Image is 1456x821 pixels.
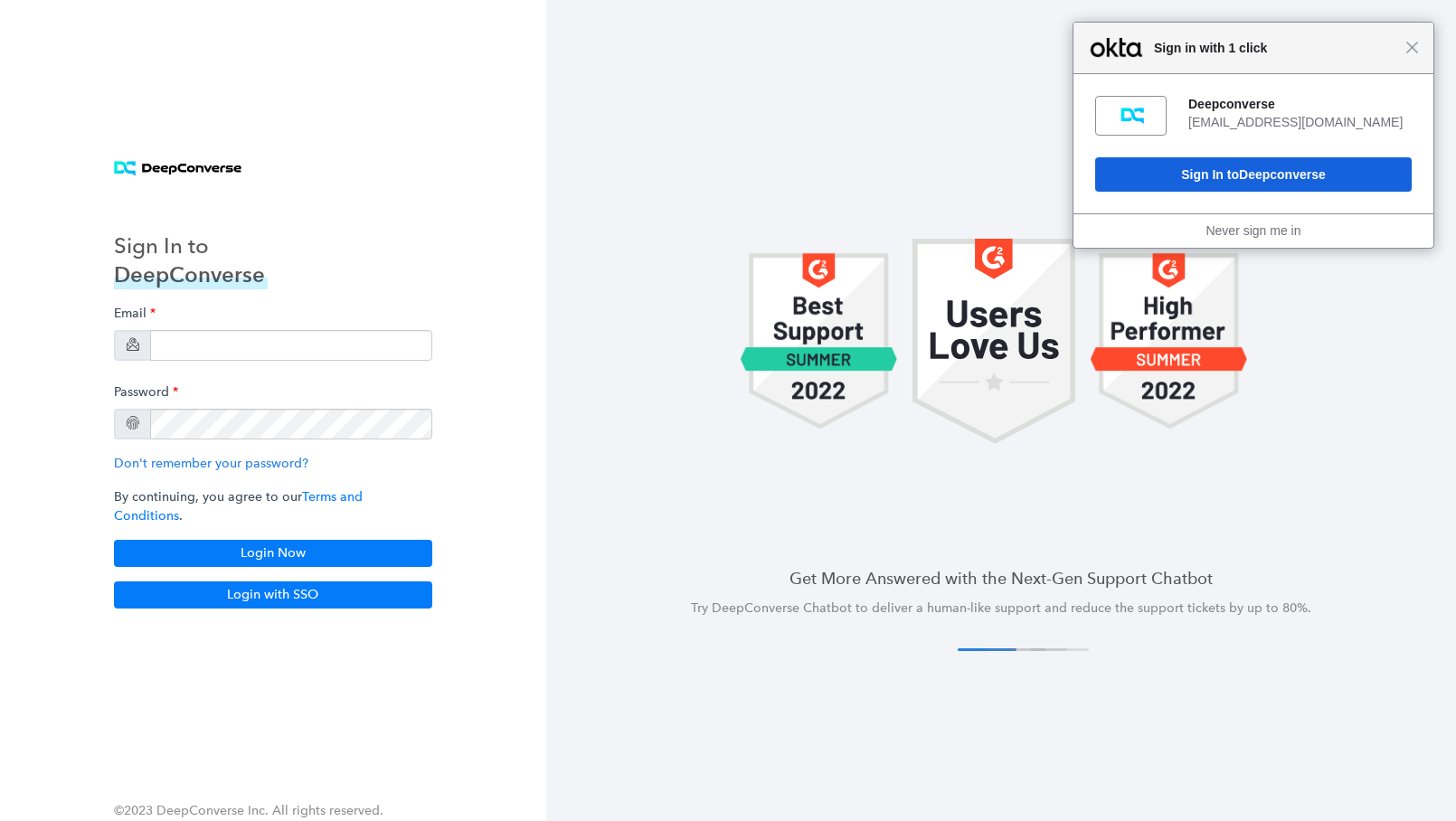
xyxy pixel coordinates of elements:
[1090,239,1248,444] img: carousel 1
[1239,167,1326,182] span: Deepconverse
[1095,157,1412,192] button: Sign In toDeepconverse
[987,648,1045,651] button: 2
[114,489,363,524] a: Terms and Conditions
[114,456,308,471] a: Don't remember your password?
[114,803,383,818] span: ©2023 DeepConverse Inc. All rights reserved.
[1188,96,1412,112] div: Deepconverse
[1405,41,1419,54] span: Close
[1008,648,1067,651] button: 3
[740,239,898,444] img: carousel 1
[912,239,1075,444] img: carousel 1
[114,260,268,289] h3: DeepConverse
[114,161,241,176] img: horizontal logo
[691,600,1311,616] span: Try DeepConverse Chatbot to deliver a human-like support and reduce the support tickets by up to ...
[114,487,432,525] p: By continuing, you agree to our .
[114,540,432,567] button: Login Now
[114,375,178,409] label: Password
[590,567,1413,590] h4: Get More Answered with the Next-Gen Support Chatbot
[1117,101,1146,130] img: fs0pvt0g94oZNWgBn697
[114,231,268,260] h3: Sign In to
[1145,37,1405,59] span: Sign in with 1 click
[1188,114,1412,130] div: [EMAIL_ADDRESS][DOMAIN_NAME]
[1030,648,1089,651] button: 4
[114,581,432,609] button: Login with SSO
[114,297,156,330] label: Email
[958,648,1016,651] button: 1
[1205,223,1300,238] a: Never sign me in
